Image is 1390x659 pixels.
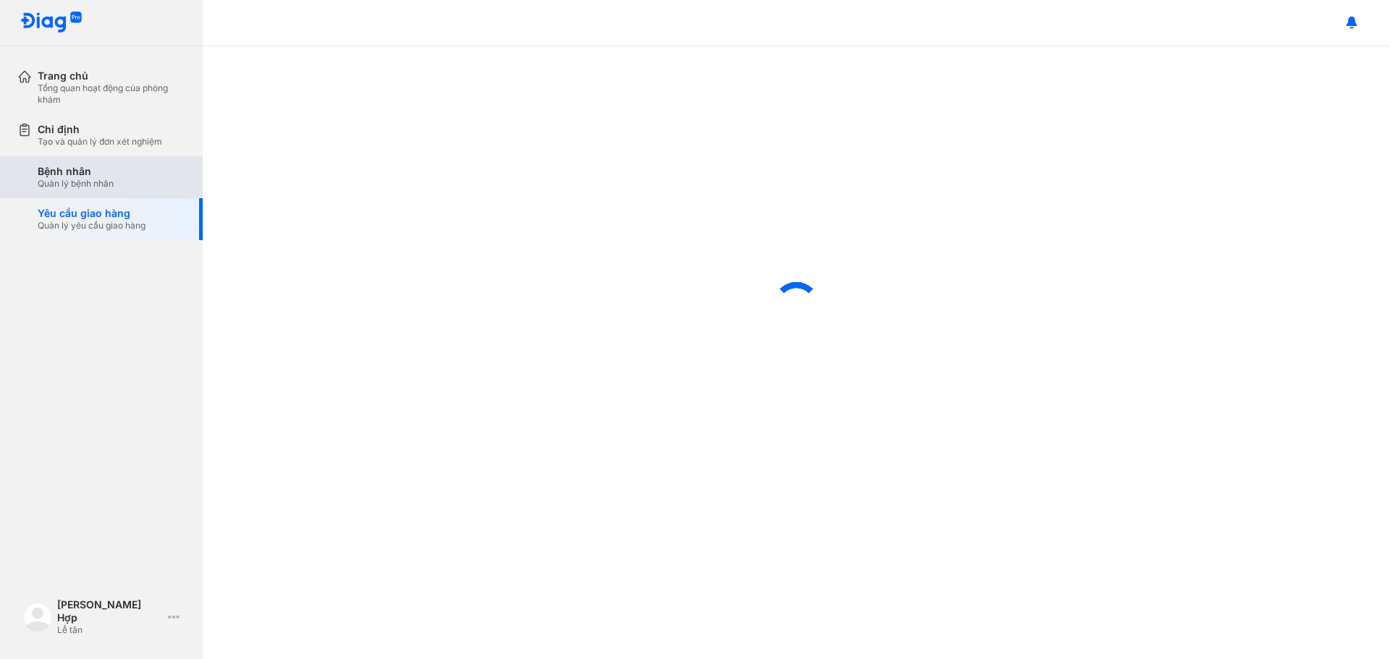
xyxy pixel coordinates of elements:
div: Tổng quan hoạt động của phòng khám [38,82,185,106]
div: Quản lý bệnh nhân [38,178,114,190]
div: Bệnh nhân [38,165,114,178]
div: Chỉ định [38,123,162,136]
div: [PERSON_NAME] Hợp [57,598,162,624]
div: Tạo và quản lý đơn xét nghiệm [38,136,162,148]
div: Trang chủ [38,69,185,82]
img: logo [20,12,83,34]
div: Yêu cầu giao hàng [38,207,146,220]
div: Lễ tân [57,624,162,636]
img: logo [23,603,52,632]
div: Quản lý yêu cầu giao hàng [38,220,146,231]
